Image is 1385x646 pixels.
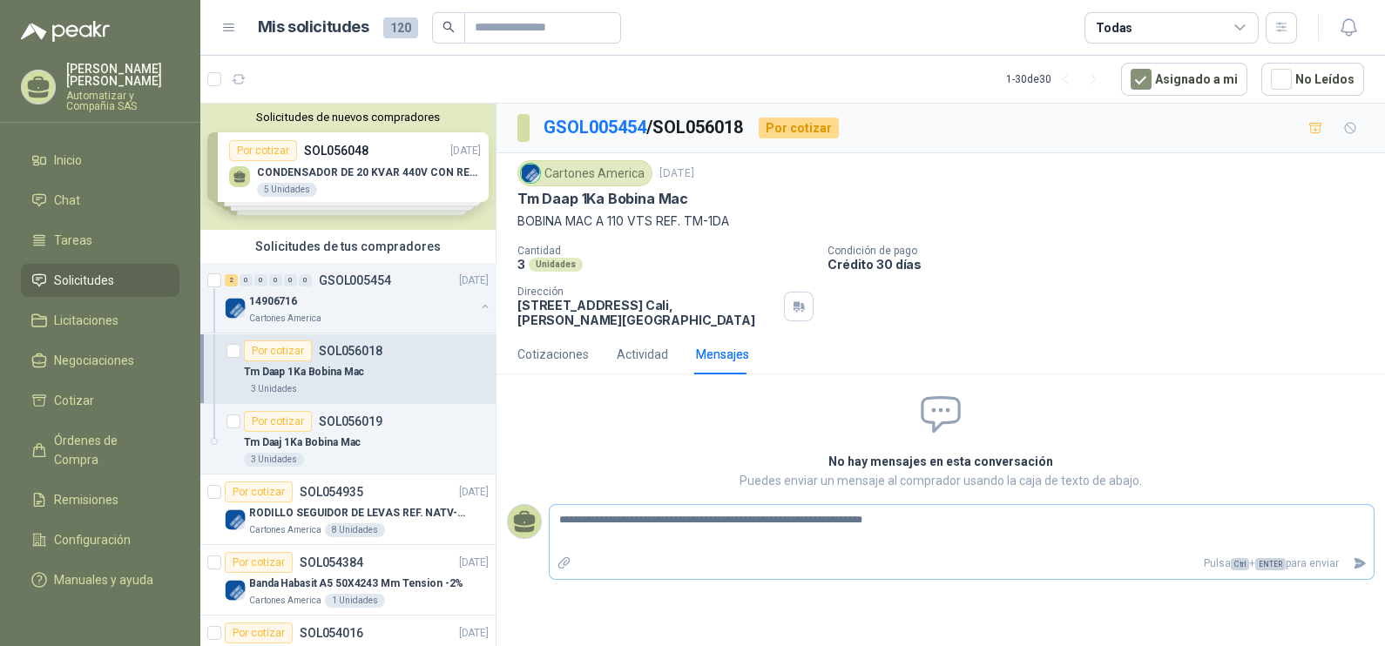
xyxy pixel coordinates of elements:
a: GSOL005454 [544,117,646,138]
p: Cartones America [249,312,321,326]
div: 0 [299,274,312,286]
span: Manuales y ayuda [54,570,153,589]
a: Por cotizarSOL054935[DATE] Company LogoRODILLO SEGUIDOR DE LEVAS REF. NATV-17-PPA [PERSON_NAME]Ca... [200,474,496,545]
img: Logo peakr [21,21,110,42]
span: Solicitudes [54,271,114,290]
p: Tm Daap 1Ka Bobina Mac [244,364,364,380]
p: SOL054016 [300,627,363,639]
button: Enviar [1346,548,1375,579]
a: Chat [21,184,179,217]
div: Solicitudes de tus compradores [200,230,496,263]
a: Configuración [21,523,179,556]
div: Mensajes [696,345,749,364]
div: 3 Unidades [244,453,304,467]
div: Unidades [529,258,583,272]
span: Licitaciones [54,311,118,330]
span: search [443,21,455,33]
p: SOL054935 [300,486,363,498]
span: Inicio [54,151,82,170]
p: Dirección [517,286,777,298]
p: 3 [517,257,525,272]
a: Por cotizarSOL056018Tm Daap 1Ka Bobina Mac3 Unidades [200,333,496,404]
p: SOL056018 [319,345,382,357]
div: Solicitudes de nuevos compradoresPor cotizarSOL056048[DATE] CONDENSADOR DE 20 KVAR 440V CON RESIS... [200,104,496,230]
a: Inicio [21,144,179,177]
img: Company Logo [521,164,540,183]
a: Remisiones [21,483,179,516]
div: Por cotizar [244,411,312,432]
p: SOL056019 [319,415,382,427]
p: Tm Daap 1Ka Bobina Mac [517,190,688,208]
p: Pulsa + para enviar [579,548,1346,579]
h2: No hay mensajes en esta conversación [619,452,1262,471]
span: Cotizar [54,391,94,410]
a: Cotizar [21,384,179,417]
div: Actividad [617,345,668,364]
p: [DATE] [459,625,489,642]
span: Ctrl [1231,558,1249,570]
p: Puedes enviar un mensaje al comprador usando la caja de texto de abajo. [619,471,1262,490]
img: Company Logo [225,580,246,601]
a: Manuales y ayuda [21,563,179,596]
a: 2 0 0 0 0 0 GSOL005454[DATE] Company Logo14906716Cartones America [225,270,492,326]
p: GSOL005454 [319,274,391,286]
div: Por cotizar [225,481,293,502]
span: 120 [383,17,418,38]
a: Por cotizarSOL054384[DATE] Company LogoBanda Habasit A5 50X4243 Mm Tension -2%Cartones America1 U... [200,545,496,616]
div: Cartones America [517,160,652,186]
p: [STREET_ADDRESS] Cali , [PERSON_NAME][GEOGRAPHIC_DATA] [517,298,777,327]
div: Todas [1096,18,1132,37]
p: Cantidad [517,245,814,257]
p: SOL054384 [300,556,363,569]
img: Company Logo [225,298,246,319]
p: 14906716 [249,293,297,310]
div: Por cotizar [244,340,312,361]
button: No Leídos [1261,63,1364,96]
p: Banda Habasit A5 50X4243 Mm Tension -2% [249,575,463,592]
p: Condición de pago [828,245,1378,257]
a: Tareas [21,224,179,257]
button: Solicitudes de nuevos compradores [207,111,489,124]
p: [PERSON_NAME] [PERSON_NAME] [66,63,179,87]
p: Cartones America [249,523,321,537]
p: Cartones America [249,594,321,608]
span: Órdenes de Compra [54,431,163,469]
p: [DATE] [459,484,489,501]
div: 1 - 30 de 30 [1006,65,1107,93]
p: [DATE] [459,273,489,289]
span: Configuración [54,530,131,549]
img: Company Logo [225,509,246,530]
p: Automatizar y Compañia SAS [66,91,179,111]
span: ENTER [1255,558,1286,570]
span: Chat [54,191,80,210]
label: Adjuntar archivos [550,548,579,579]
p: [DATE] [459,555,489,571]
h1: Mis solicitudes [258,15,369,40]
p: BOBINA MAC A 110 VTS REF. TM-1DA [517,212,1364,231]
a: Órdenes de Compra [21,424,179,476]
div: 1 Unidades [325,594,385,608]
a: Por cotizarSOL056019Tm Daaj 1Ka Bobina Mac3 Unidades [200,404,496,474]
div: 8 Unidades [325,523,385,537]
p: / SOL056018 [544,114,745,141]
p: Crédito 30 días [828,257,1378,272]
a: Solicitudes [21,264,179,297]
p: RODILLO SEGUIDOR DE LEVAS REF. NATV-17-PPA [PERSON_NAME] [249,505,466,522]
div: 0 [284,274,297,286]
p: Tm Daaj 1Ka Bobina Mac [244,434,361,451]
p: [DATE] [659,165,694,182]
div: 0 [269,274,282,286]
div: 2 [225,274,238,286]
button: Asignado a mi [1121,63,1247,96]
div: Por cotizar [225,552,293,573]
div: 0 [254,274,267,286]
div: Cotizaciones [517,345,589,364]
a: Negociaciones [21,344,179,377]
span: Remisiones [54,490,118,509]
div: Por cotizar [225,622,293,643]
a: Licitaciones [21,304,179,337]
span: Tareas [54,231,92,250]
div: 0 [240,274,253,286]
div: Por cotizar [759,118,839,138]
div: 3 Unidades [244,382,304,396]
